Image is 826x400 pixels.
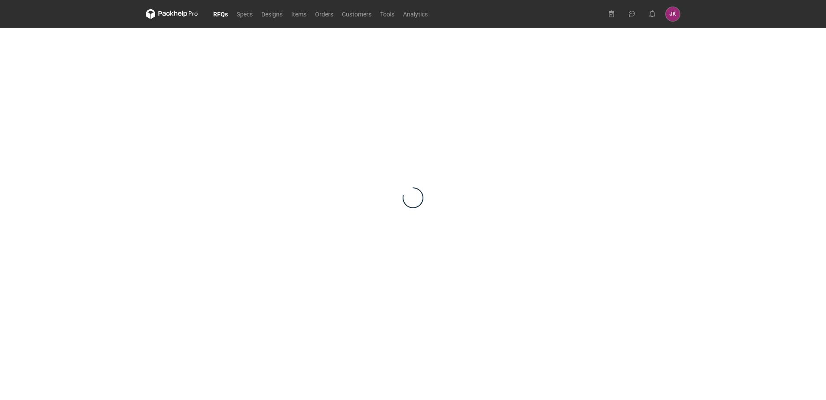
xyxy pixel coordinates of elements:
svg: Packhelp Pro [146,9,198,19]
button: JK [666,7,680,21]
a: Customers [338,9,376,19]
a: Specs [232,9,257,19]
a: Items [287,9,311,19]
div: Julia Konieczna [666,7,680,21]
a: Tools [376,9,399,19]
a: Designs [257,9,287,19]
a: Analytics [399,9,432,19]
a: RFQs [209,9,232,19]
a: Orders [311,9,338,19]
